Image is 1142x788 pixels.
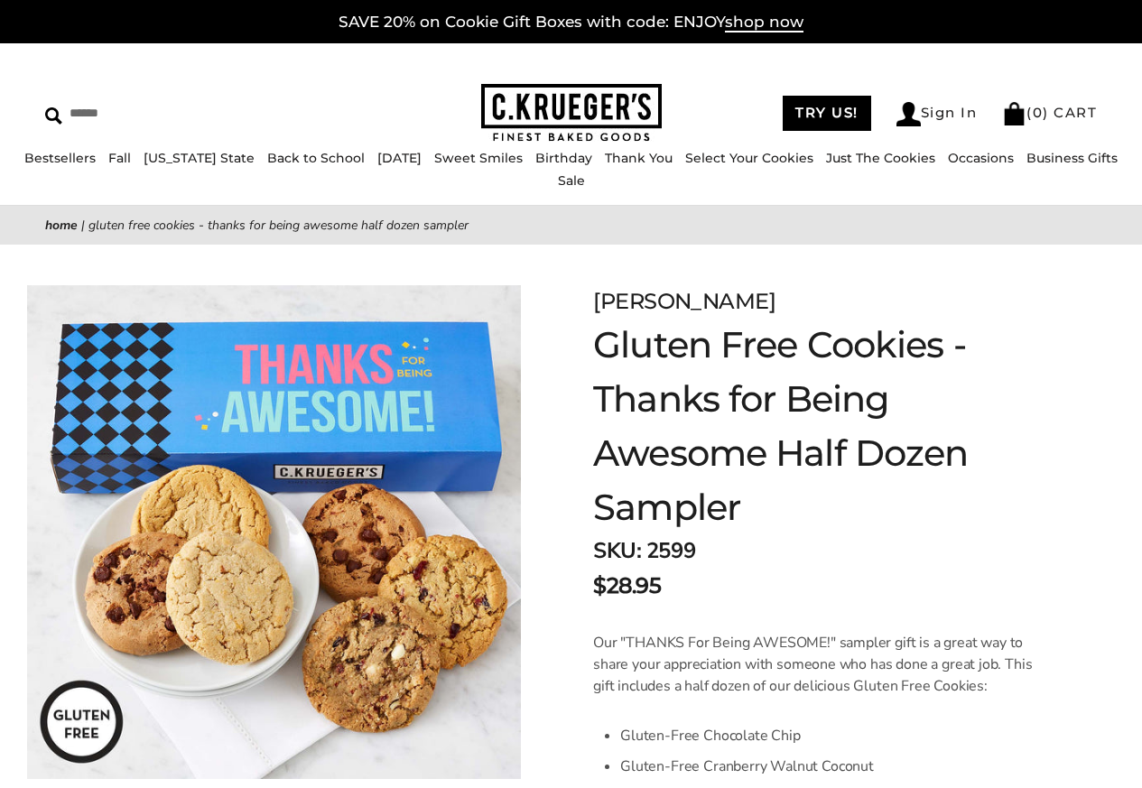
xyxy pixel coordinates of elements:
img: Account [896,102,921,126]
span: Gluten Free Cookies - Thanks for Being Awesome Half Dozen Sampler [88,217,469,234]
a: [US_STATE] State [144,150,255,166]
a: SAVE 20% on Cookie Gift Boxes with code: ENJOYshop now [339,13,803,32]
a: Fall [108,150,131,166]
div: [PERSON_NAME] [593,285,1052,318]
input: Search [45,99,286,127]
p: Our "THANKS For Being AWESOME!" sampler gift is a great way to share your appreciation with someo... [593,632,1052,697]
span: Gluten-Free Chocolate Chip [620,726,800,746]
a: Birthday [535,150,592,166]
a: Sweet Smiles [434,150,523,166]
a: Occasions [948,150,1014,166]
span: | [81,217,85,234]
a: Sale [558,172,585,189]
img: Bag [1002,102,1026,125]
a: Bestsellers [24,150,96,166]
span: 2599 [646,536,695,565]
a: (0) CART [1002,104,1097,121]
a: Select Your Cookies [685,150,813,166]
a: Back to School [267,150,365,166]
span: $28.95 [593,570,661,602]
span: 0 [1033,104,1044,121]
a: Business Gifts [1026,150,1118,166]
a: Thank You [605,150,673,166]
img: Search [45,107,62,125]
a: Sign In [896,102,978,126]
span: Gluten-Free Cranberry Walnut Coconut [620,756,874,776]
a: Just The Cookies [826,150,935,166]
h1: Gluten Free Cookies - Thanks for Being Awesome Half Dozen Sampler [593,318,1052,534]
strong: SKU: [593,536,641,565]
nav: breadcrumbs [45,215,1097,236]
a: Home [45,217,78,234]
img: C.KRUEGER'S [481,84,662,143]
a: TRY US! [783,96,871,131]
img: Gluten Free Cookies - Thanks for Being Awesome Half Dozen Sampler [27,285,521,779]
span: shop now [725,13,803,32]
a: [DATE] [377,150,422,166]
